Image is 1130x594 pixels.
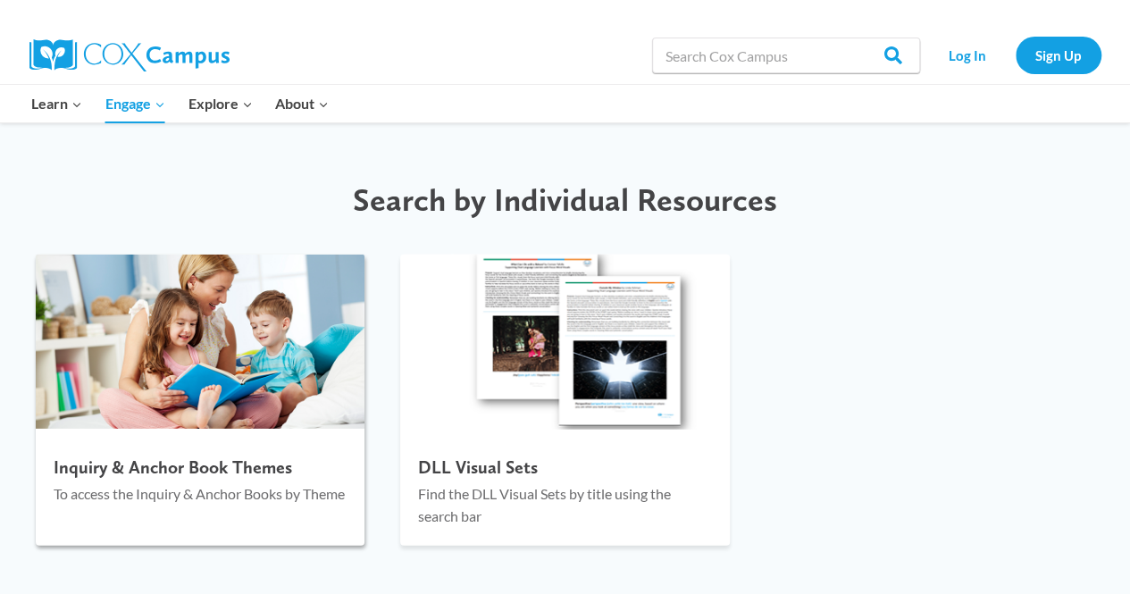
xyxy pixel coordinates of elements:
p: To access the Inquiry & Anchor Books by Theme [54,482,347,506]
nav: Primary Navigation [21,85,340,122]
img: DLL-Visual-Sets-image-1-1.png [392,251,738,434]
h4: Inquiry & Anchor Book Themes [54,456,347,478]
span: Search by Individual Resources [353,180,777,219]
button: Child menu of Learn [21,85,95,122]
a: Log In [929,37,1007,73]
img: Cox Campus [29,39,230,71]
a: Inquiry & Anchor Book Themes To access the Inquiry & Anchor Books by Theme [36,255,364,545]
img: mom-reading-with-children.jpg [36,255,364,429]
h4: DLL Visual Sets [418,456,711,478]
p: Find the DLL Visual Sets by title using the search bar [418,482,711,528]
a: Sign Up [1016,37,1101,73]
input: Search Cox Campus [652,38,920,73]
button: Child menu of Engage [94,85,177,122]
a: DLL Visual Sets Find the DLL Visual Sets by title using the search bar [400,255,729,545]
nav: Secondary Navigation [929,37,1101,73]
button: Child menu of About [264,85,340,122]
button: Child menu of Explore [177,85,264,122]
